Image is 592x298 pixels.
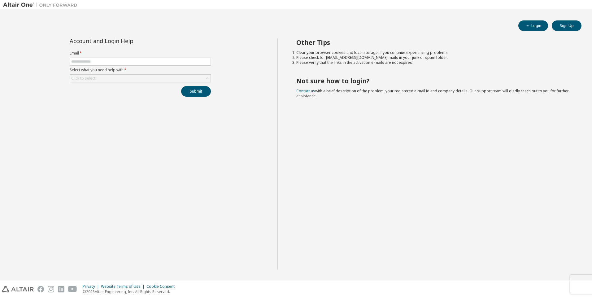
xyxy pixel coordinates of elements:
img: instagram.svg [48,286,54,292]
button: Submit [181,86,211,97]
div: Click to select [71,76,95,81]
h2: Other Tips [296,38,571,46]
img: Altair One [3,2,81,8]
button: Login [518,20,548,31]
div: Click to select [70,75,211,82]
li: Please verify that the links in the activation e-mails are not expired. [296,60,571,65]
label: Email [70,51,211,56]
span: with a brief description of the problem, your registered e-mail id and company details. Our suppo... [296,88,569,99]
li: Clear your browser cookies and local storage, if you continue experiencing problems. [296,50,571,55]
div: Privacy [83,284,101,289]
button: Sign Up [552,20,581,31]
img: linkedin.svg [58,286,64,292]
img: facebook.svg [37,286,44,292]
h2: Not sure how to login? [296,77,571,85]
p: © 2025 Altair Engineering, Inc. All Rights Reserved. [83,289,178,294]
div: Cookie Consent [146,284,178,289]
div: Website Terms of Use [101,284,146,289]
div: Account and Login Help [70,38,183,43]
li: Please check for [EMAIL_ADDRESS][DOMAIN_NAME] mails in your junk or spam folder. [296,55,571,60]
img: youtube.svg [68,286,77,292]
img: altair_logo.svg [2,286,34,292]
a: Contact us [296,88,315,94]
label: Select what you need help with [70,68,211,72]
